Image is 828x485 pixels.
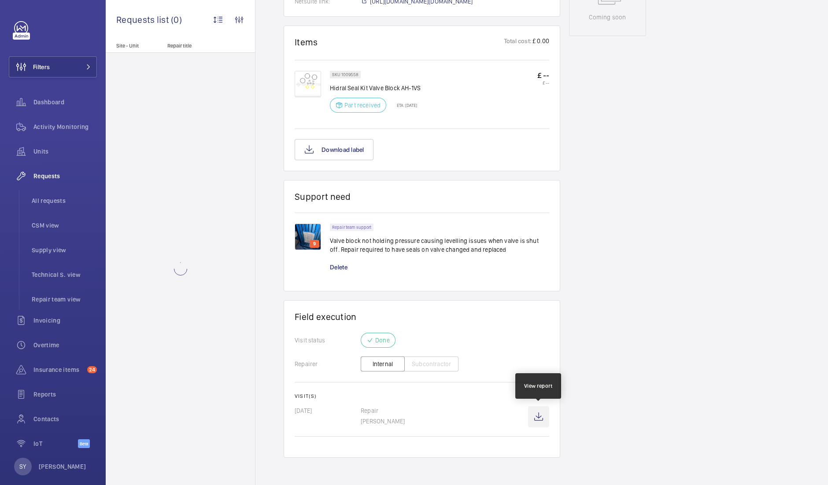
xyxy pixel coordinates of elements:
[295,37,318,48] h1: Items
[589,13,626,22] p: Coming soon
[361,406,528,415] p: Repair
[311,240,318,248] p: 9
[537,71,549,80] p: £ --
[116,14,171,25] span: Requests list
[33,439,78,448] span: IoT
[330,236,549,254] p: Valve block not holding pressure causing levelling issues when valve is shut off. Repair required...
[295,224,321,250] img: 1746634980780-75aa37de-5da8-40a0-b1c3-db9697a6c037
[295,71,321,97] img: ujNnxU70H8_pURe3M_8lLG6tctzah66gH5OBtqHYLMwuAr_N.png
[33,341,97,349] span: Overtime
[33,122,97,131] span: Activity Monitoring
[537,80,549,85] p: £ --
[33,415,97,423] span: Contacts
[33,390,97,399] span: Reports
[532,37,549,48] p: £ 0.00
[9,56,97,77] button: Filters
[392,103,417,108] p: ETA: [DATE]
[33,147,97,156] span: Units
[361,356,405,371] button: Internal
[78,439,90,448] span: Beta
[332,226,371,229] p: Repair team support
[361,417,528,426] p: [PERSON_NAME]
[330,84,421,92] p: Hidral Seal Kit Valve Block AH-1VS
[524,382,553,390] div: View report
[33,316,97,325] span: Invoicing
[87,366,97,373] span: 24
[32,221,97,230] span: CSM view
[295,139,373,160] button: Download label
[167,43,225,49] p: Repair title
[32,246,97,254] span: Supply view
[33,98,97,107] span: Dashboard
[332,73,359,76] p: SKU 1009558
[32,270,97,279] span: Technical S. view
[404,356,458,371] button: Subcontractor
[504,37,532,48] p: Total cost:
[33,365,84,374] span: Insurance items
[295,393,549,399] h2: Visit(s)
[32,295,97,304] span: Repair team view
[19,462,26,471] p: SY
[33,62,50,71] span: Filters
[344,101,381,110] p: Part received
[330,263,356,272] div: Delete
[375,336,390,345] p: Done
[32,196,97,205] span: All requests
[295,191,351,202] h1: Support need
[295,406,361,415] p: [DATE]
[39,462,86,471] p: [PERSON_NAME]
[295,311,549,322] h1: Field execution
[106,43,164,49] p: Site - Unit
[33,172,97,180] span: Requests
